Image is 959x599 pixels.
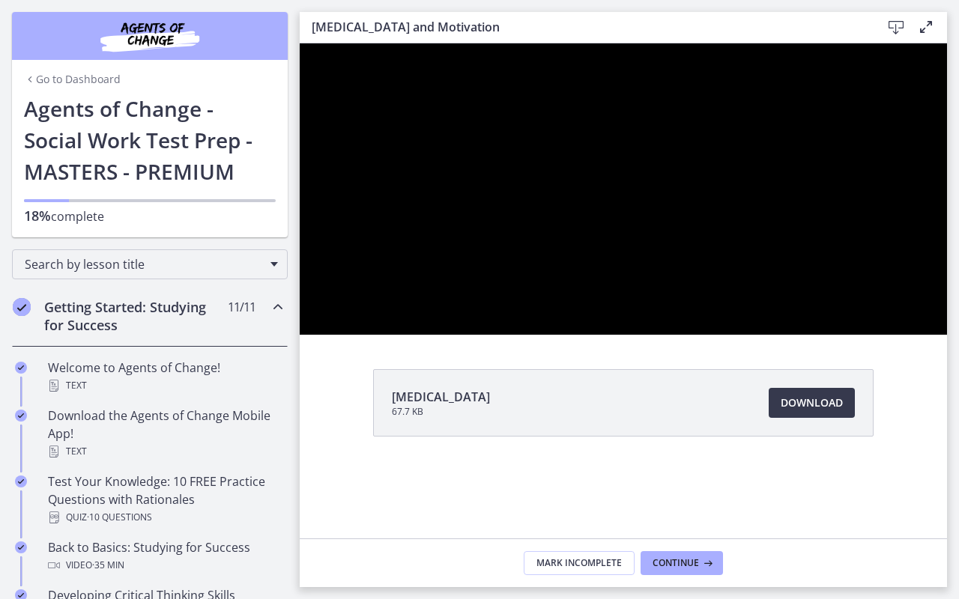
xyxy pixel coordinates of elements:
[524,551,635,575] button: Mark Incomplete
[15,541,27,553] i: Completed
[48,359,282,395] div: Welcome to Agents of Change!
[392,406,490,418] span: 67.7 KB
[48,407,282,460] div: Download the Agents of Change Mobile App!
[12,249,288,279] div: Search by lesson title
[24,72,121,87] a: Go to Dashboard
[769,388,855,418] a: Download
[13,298,31,316] i: Completed
[25,256,263,273] span: Search by lesson title
[15,475,27,487] i: Completed
[92,556,124,574] span: · 35 min
[536,557,622,569] span: Mark Incomplete
[228,298,255,316] span: 11 / 11
[60,18,240,54] img: Agents of Change
[24,207,51,225] span: 18%
[653,557,699,569] span: Continue
[48,443,282,460] div: Text
[48,377,282,395] div: Text
[24,207,276,225] p: complete
[48,472,282,526] div: Test Your Knowledge: 10 FREE Practice Questions with Rationales
[781,394,843,412] span: Download
[48,508,282,526] div: Quiz
[48,538,282,574] div: Back to Basics: Studying for Success
[392,388,490,406] span: [MEDICAL_DATA]
[15,410,27,422] i: Completed
[48,556,282,574] div: Video
[24,93,276,187] h1: Agents of Change - Social Work Test Prep - MASTERS - PREMIUM
[312,18,857,36] h3: [MEDICAL_DATA] and Motivation
[641,551,723,575] button: Continue
[300,43,947,335] iframe: Video Lesson
[87,508,152,526] span: · 10 Questions
[15,362,27,374] i: Completed
[44,298,227,334] h2: Getting Started: Studying for Success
